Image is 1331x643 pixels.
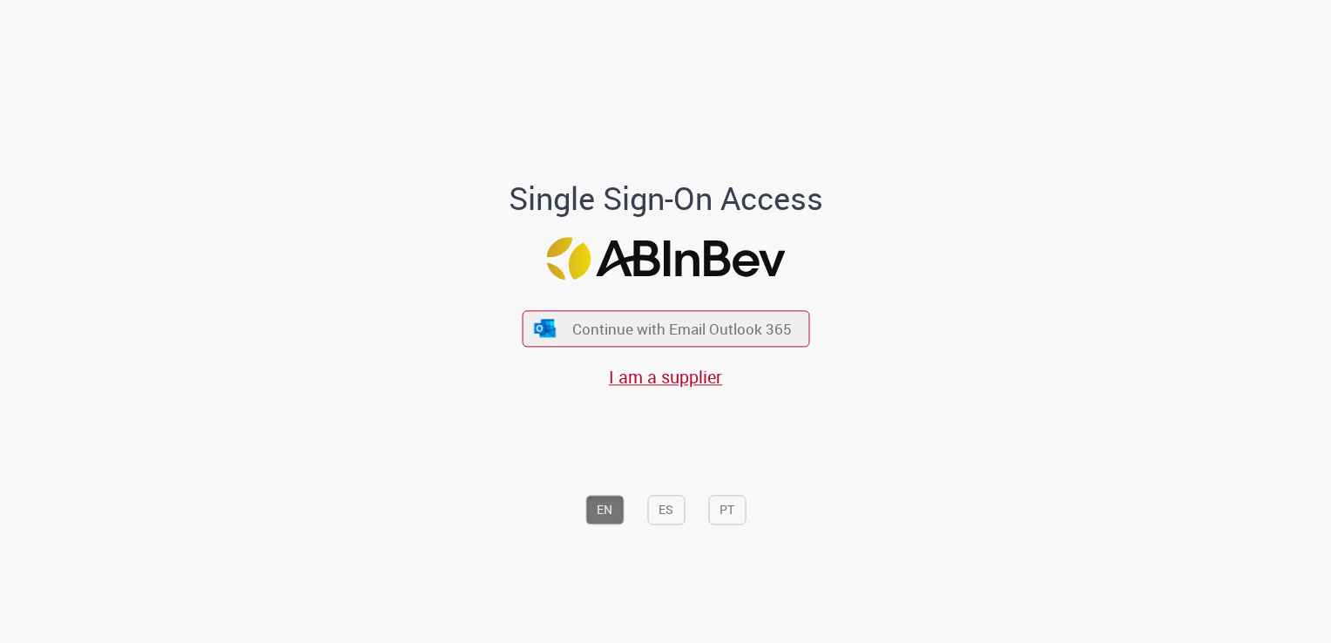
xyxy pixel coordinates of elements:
img: ícone Azure/Microsoft 360 [533,319,557,337]
span: Continue with Email Outlook 365 [572,319,792,339]
a: I am a supplier [609,365,722,389]
h1: Single Sign-On Access [424,181,908,216]
button: ícone Azure/Microsoft 360 Continue with Email Outlook 365 [522,311,809,347]
button: ES [647,496,685,525]
button: PT [708,496,746,525]
img: Logo ABInBev [546,237,785,280]
button: EN [585,496,624,525]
